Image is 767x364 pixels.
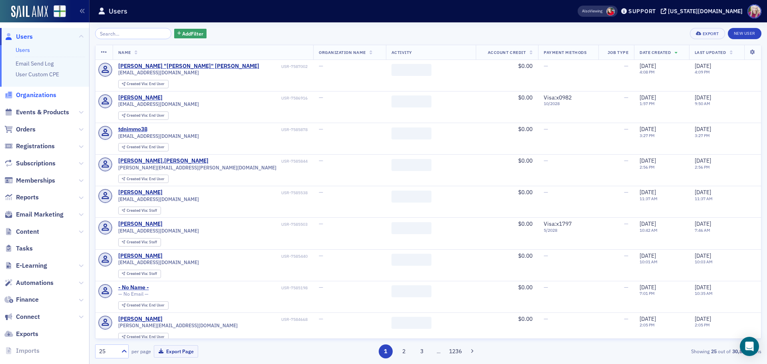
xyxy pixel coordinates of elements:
[16,91,56,99] span: Organizations
[695,259,713,265] time: 10:03 AM
[118,270,161,278] div: Created Via: Staff
[16,330,38,338] span: Exports
[518,220,533,227] span: $0.00
[695,94,711,101] span: [DATE]
[127,176,149,181] span: Created Via :
[640,62,656,70] span: [DATE]
[127,113,165,118] div: End User
[640,164,655,170] time: 2:56 PM
[379,344,393,358] button: 1
[118,101,199,107] span: [EMAIL_ADDRESS][DOMAIN_NAME]
[544,101,592,106] span: 10 / 2028
[118,253,163,260] a: [PERSON_NAME]
[319,252,323,259] span: —
[640,101,655,106] time: 1:57 PM
[544,62,548,70] span: —
[127,144,149,149] span: Created Via :
[518,315,533,322] span: $0.00
[4,91,56,99] a: Organizations
[150,285,308,290] div: USR-7585198
[728,28,761,39] a: New User
[16,312,40,321] span: Connect
[118,94,163,101] div: [PERSON_NAME]
[518,157,533,164] span: $0.00
[628,8,656,15] div: Support
[4,244,33,253] a: Tasks
[391,159,431,171] span: ‌
[640,94,656,101] span: [DATE]
[391,191,431,203] span: ‌
[4,142,55,151] a: Registrations
[695,315,711,322] span: [DATE]
[695,290,713,296] time: 10:35 AM
[518,189,533,196] span: $0.00
[695,322,710,328] time: 2:05 PM
[118,238,161,247] div: Created Via: Staff
[319,189,323,196] span: —
[319,157,323,164] span: —
[544,157,548,164] span: —
[118,189,163,196] div: [PERSON_NAME]
[118,221,163,228] a: [PERSON_NAME]
[449,344,463,358] button: 1236
[518,125,533,133] span: $0.00
[127,82,165,86] div: End User
[118,333,169,341] div: Created Via: End User
[695,284,711,291] span: [DATE]
[319,94,323,101] span: —
[127,240,157,245] div: Staff
[118,284,149,291] div: - No Name -
[118,228,199,234] span: [EMAIL_ADDRESS][DOMAIN_NAME]
[415,344,429,358] button: 3
[4,227,39,236] a: Content
[624,315,628,322] span: —
[544,94,572,101] span: Visa : x0982
[544,228,592,233] span: 5 / 2028
[95,28,171,39] input: Search…
[624,220,628,227] span: —
[695,227,710,233] time: 7:46 AM
[695,220,711,227] span: [DATE]
[118,157,209,165] a: [PERSON_NAME].[PERSON_NAME]
[640,157,656,164] span: [DATE]
[127,239,149,245] span: Created Via :
[11,6,48,18] a: SailAMX
[118,316,163,323] div: [PERSON_NAME]
[4,159,56,168] a: Subscriptions
[109,6,127,16] h1: Users
[640,50,671,55] span: Date Created
[544,125,548,133] span: —
[661,8,745,14] button: [US_STATE][DOMAIN_NAME]
[127,334,149,339] span: Created Via :
[740,337,759,356] div: Open Intercom Messenger
[690,28,725,39] button: Export
[164,95,308,101] div: USR-7586916
[695,125,711,133] span: [DATE]
[4,210,64,219] a: Email Marketing
[54,5,66,18] img: SailAMX
[118,126,147,133] a: tdnimmo38
[118,111,169,120] div: Created Via: End User
[640,322,655,328] time: 2:05 PM
[695,196,713,201] time: 11:37 AM
[164,254,308,259] div: USR-7585440
[118,80,169,88] div: Created Via: End User
[668,8,743,15] div: [US_STATE][DOMAIN_NAME]
[164,317,308,322] div: USR-7584668
[544,50,586,55] span: Payment Methods
[640,227,658,233] time: 10:42 AM
[488,50,526,55] span: Account Credit
[127,209,157,213] div: Staff
[16,193,39,202] span: Reports
[127,145,165,149] div: End User
[391,50,412,55] span: Activity
[397,344,411,358] button: 2
[4,32,33,41] a: Users
[4,261,47,270] a: E-Learning
[391,64,431,76] span: ‌
[319,62,323,70] span: —
[16,71,59,78] a: User Custom CPE
[4,330,38,338] a: Exports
